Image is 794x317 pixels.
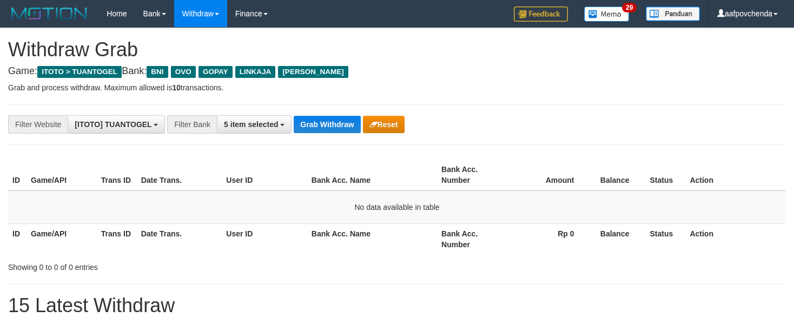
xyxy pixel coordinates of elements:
h4: Game: Bank: [8,66,786,77]
span: 29 [622,3,637,12]
th: Balance [591,223,646,254]
th: Trans ID [97,223,137,254]
div: Showing 0 to 0 of 0 entries [8,257,323,273]
th: ID [8,223,27,254]
th: Status [645,160,685,190]
img: Feedback.jpg [514,6,568,22]
img: MOTION_logo.png [8,5,90,22]
td: No data available in table [8,190,786,224]
th: Action [685,160,786,190]
img: Button%20Memo.svg [584,6,630,22]
th: Rp 0 [507,223,591,254]
h1: Withdraw Grab [8,39,786,61]
span: [PERSON_NAME] [278,66,348,78]
img: panduan.png [646,6,700,21]
th: Balance [591,160,646,190]
div: Filter Website [8,115,68,134]
th: Action [685,223,786,254]
th: Bank Acc. Name [307,160,437,190]
th: Date Trans. [137,223,222,254]
button: Grab Withdraw [294,116,360,133]
button: Reset [363,116,405,133]
th: User ID [222,223,307,254]
span: ITOTO > TUANTOGEL [37,66,122,78]
span: LINKAJA [235,66,276,78]
th: Status [645,223,685,254]
span: GOPAY [199,66,233,78]
strong: 10 [172,83,181,92]
div: Filter Bank [167,115,217,134]
th: Date Trans. [137,160,222,190]
th: Game/API [27,223,97,254]
th: Trans ID [97,160,137,190]
th: Bank Acc. Name [307,223,437,254]
button: 5 item selected [217,115,292,134]
th: User ID [222,160,307,190]
h1: 15 Latest Withdraw [8,295,786,316]
th: ID [8,160,27,190]
th: Bank Acc. Number [437,160,507,190]
span: BNI [147,66,168,78]
th: Game/API [27,160,97,190]
span: OVO [171,66,196,78]
th: Amount [507,160,591,190]
span: [ITOTO] TUANTOGEL [75,120,151,129]
th: Bank Acc. Number [437,223,507,254]
span: 5 item selected [224,120,278,129]
button: [ITOTO] TUANTOGEL [68,115,165,134]
p: Grab and process withdraw. Maximum allowed is transactions. [8,82,786,93]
